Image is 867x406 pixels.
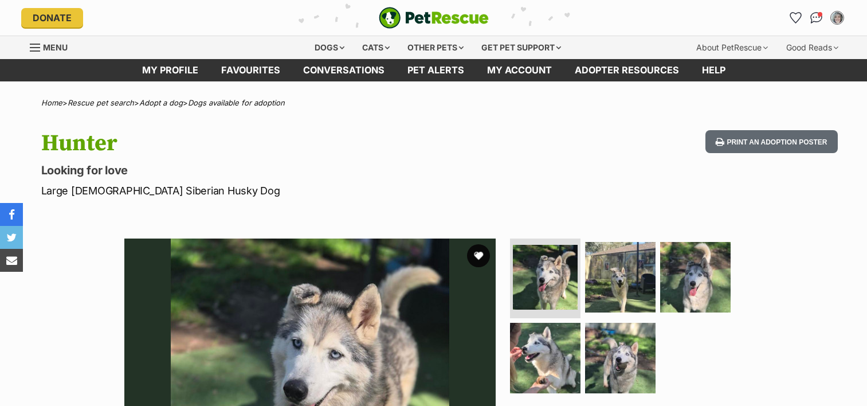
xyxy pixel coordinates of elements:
p: Large [DEMOGRAPHIC_DATA] Siberian Husky Dog [41,183,526,198]
a: Adopt a dog [139,98,183,107]
img: Photo of Hunter [513,245,578,310]
div: Cats [354,36,398,59]
p: Looking for love [41,162,526,178]
h1: Hunter [41,130,526,157]
img: Photo of Hunter [510,323,580,393]
img: Photo of Hunter [585,323,656,393]
div: Dogs [307,36,352,59]
a: conversations [292,59,396,81]
img: chat-41dd97257d64d25036548639549fe6c8038ab92f7586957e7f3b1b290dea8141.svg [810,12,822,24]
a: Favourites [787,9,805,27]
a: Conversations [807,9,826,27]
a: Help [691,59,737,81]
button: Print an adoption poster [705,130,837,154]
div: Other pets [399,36,472,59]
a: Adopter resources [563,59,691,81]
a: PetRescue [379,7,489,29]
a: My profile [131,59,210,81]
img: Photo of Hunter [660,242,731,313]
a: My account [476,59,563,81]
ul: Account quick links [787,9,846,27]
a: Pet alerts [396,59,476,81]
div: Get pet support [473,36,569,59]
div: > > > [13,99,855,107]
button: My account [828,9,846,27]
div: About PetRescue [688,36,776,59]
img: logo-e224e6f780fb5917bec1dbf3a21bbac754714ae5b6737aabdf751b685950b380.svg [379,7,489,29]
div: Good Reads [778,36,846,59]
a: Menu [30,36,76,57]
img: Amanda Monteith profile pic [831,12,843,24]
a: Home [41,98,62,107]
span: Menu [43,42,68,52]
a: Rescue pet search [68,98,134,107]
a: Dogs available for adoption [188,98,285,107]
a: Donate [21,8,83,28]
img: Photo of Hunter [585,242,656,313]
button: favourite [467,244,490,267]
a: Favourites [210,59,292,81]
